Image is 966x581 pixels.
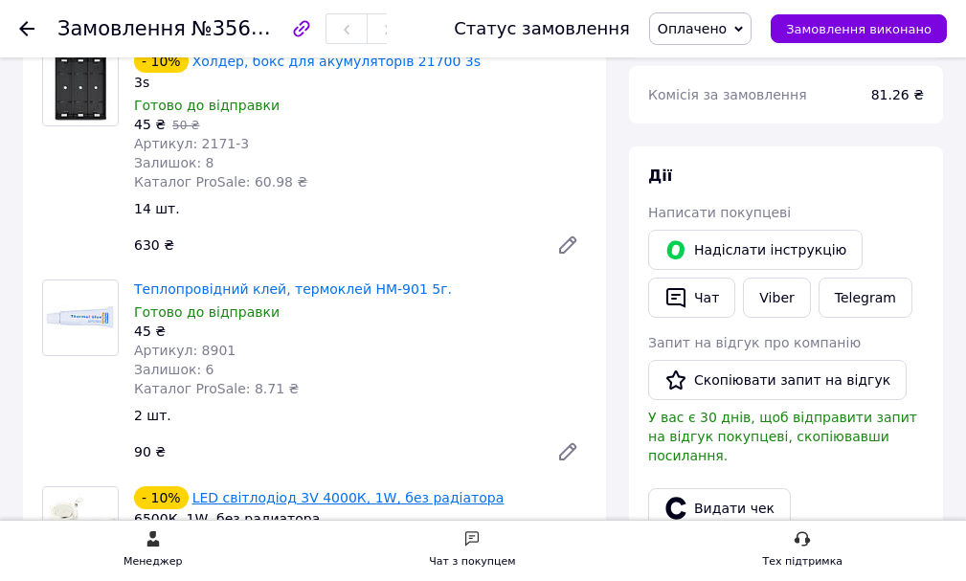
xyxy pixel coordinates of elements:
[648,488,791,528] button: Видати чек
[648,87,807,102] span: Комісія за замовлення
[549,226,587,264] a: Редагувати
[429,552,515,571] div: Чат з покупцем
[126,402,595,429] div: 2 шт.
[134,136,249,151] span: Артикул: 2171-3
[658,21,727,36] span: Оплачено
[192,54,481,69] a: Холдер, бокс для акумуляторів 21700 3s
[648,167,672,185] span: Дії
[134,50,189,73] div: - 10%
[134,117,166,132] span: 45 ₴
[648,335,861,350] span: Запит на відгук про компанію
[44,51,117,125] img: Холдер, бокс для акумуляторів 21700 3s
[648,230,863,270] button: Надіслати інструкцію
[126,438,541,465] div: 90 ₴
[743,278,810,318] a: Viber
[134,155,214,170] span: Залишок: 8
[771,14,947,43] button: Замовлення виконано
[134,322,587,341] div: 45 ₴
[549,433,587,471] a: Редагувати
[126,232,541,258] div: 630 ₴
[648,205,791,220] span: Написати покупцеві
[819,278,912,318] a: Telegram
[126,195,595,222] div: 14 шт.
[19,19,34,38] div: Повернутися назад
[134,304,280,320] span: Готово до відправки
[134,486,189,509] div: - 10%
[57,17,186,40] span: Замовлення
[134,381,299,396] span: Каталог ProSale: 8.71 ₴
[43,487,118,562] img: LED світлодіод 3V 4000К, 1W, без радіатора
[172,119,199,132] span: 50 ₴
[134,174,307,190] span: Каталог ProSale: 60.98 ₴
[134,98,280,113] span: Готово до відправки
[762,552,842,571] div: Тех підтримка
[134,509,587,528] div: 6500К, 1W, без радиатора
[134,281,452,297] a: Теплопровідний клей, термоклей HM-901 5г.
[43,300,118,337] img: Теплопровідний клей, термоклей HM-901 5г.
[648,278,735,318] button: Чат
[134,73,587,92] div: 3s
[192,490,505,505] a: LED світлодіод 3V 4000К, 1W, без радіатора
[786,22,932,36] span: Замовлення виконано
[134,343,236,358] span: Артикул: 8901
[648,410,917,463] span: У вас є 30 днів, щоб відправити запит на відгук покупцеві, скопіювавши посилання.
[871,87,924,102] span: 81.26 ₴
[191,16,327,40] span: №356906438
[134,362,214,377] span: Залишок: 6
[648,360,907,400] button: Скопіювати запит на відгук
[124,552,182,571] div: Менеджер
[454,19,630,38] div: Статус замовлення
